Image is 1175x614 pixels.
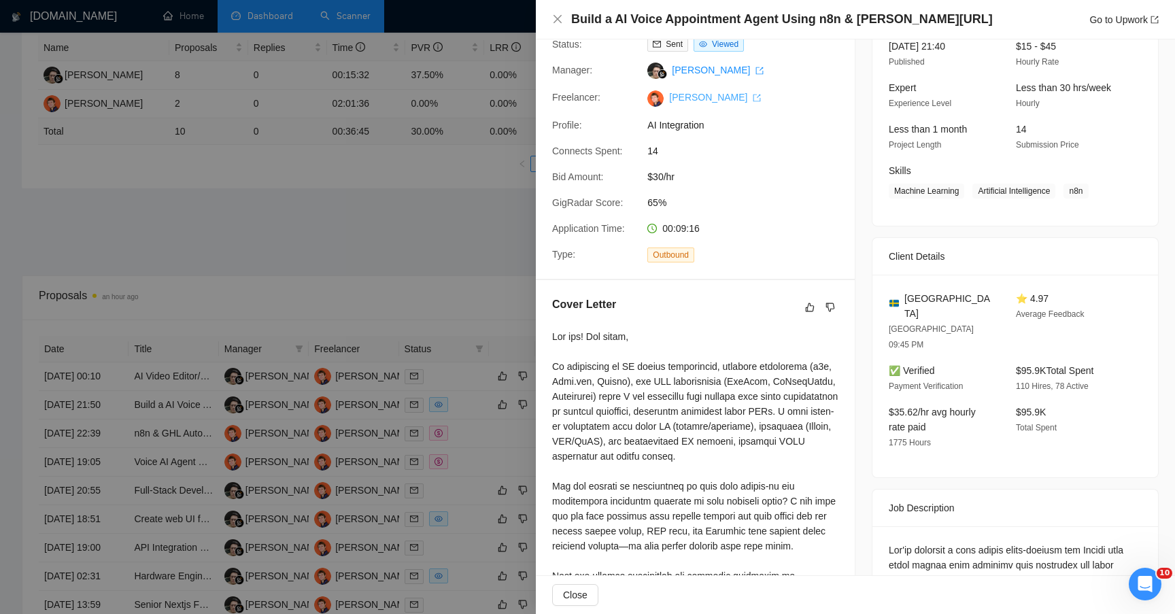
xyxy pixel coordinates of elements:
span: AI Integration [647,118,851,133]
span: Outbound [647,248,694,262]
span: 00:09:16 [662,223,700,234]
a: [PERSON_NAME] export [672,65,764,75]
button: Close [552,584,598,606]
span: 14 [647,143,851,158]
span: dislike [825,302,835,313]
span: $35.62/hr avg hourly rate paid [889,407,976,432]
span: $95.9K Total Spent [1016,365,1093,376]
img: gigradar-bm.png [658,69,667,79]
span: export [753,94,761,102]
span: [GEOGRAPHIC_DATA] [904,291,994,321]
span: Sent [666,39,683,49]
img: 🇸🇪 [889,299,899,308]
div: Job Description [889,490,1142,526]
span: 14 [1016,124,1027,135]
span: $30/hr [647,169,851,184]
iframe: Intercom live chat [1129,568,1161,600]
span: Close [563,587,587,602]
span: [GEOGRAPHIC_DATA] 09:45 PM [889,324,974,349]
h5: Cover Letter [552,296,616,313]
button: dislike [822,299,838,315]
span: Artificial Intelligence [972,184,1055,199]
button: Close [552,14,563,25]
span: export [1151,16,1159,24]
span: Submission Price [1016,140,1079,150]
span: Average Feedback [1016,309,1085,319]
span: clock-circle [647,224,657,233]
span: $95.9K [1016,407,1046,417]
span: Project Length [889,140,941,150]
span: Profile: [552,120,582,131]
span: Published [889,57,925,67]
span: Skills [889,165,911,176]
span: Bid Amount: [552,171,604,182]
span: Manager: [552,65,592,75]
span: Application Time: [552,223,625,234]
span: ⭐ 4.97 [1016,293,1049,304]
span: Type: [552,249,575,260]
span: mail [653,40,661,48]
span: Expert [889,82,916,93]
span: Less than 1 month [889,124,967,135]
span: export [755,67,764,75]
span: Status: [552,39,582,50]
span: Machine Learning [889,184,964,199]
span: Payment Verification [889,381,963,391]
span: 10 [1157,568,1172,579]
span: ✅ Verified [889,365,935,376]
span: Connects Spent: [552,146,623,156]
img: c1U-EII-NYbhEyPMn13WiVHlV5lxc8BQsN4An6pzQOouYKb7Y0ubxctd8dmYk4J1zm [647,90,664,107]
span: Hourly Rate [1016,57,1059,67]
span: [DATE] 21:40 [889,41,945,52]
span: Hourly [1016,99,1040,108]
span: 1775 Hours [889,438,931,447]
span: like [805,302,815,313]
button: like [802,299,818,315]
span: 65% [647,195,851,210]
a: Go to Upworkexport [1089,14,1159,25]
span: Freelancer: [552,92,600,103]
span: Viewed [712,39,738,49]
a: [PERSON_NAME] export [669,92,761,103]
span: GigRadar Score: [552,197,623,208]
h4: Build a AI Voice Appointment Agent Using n8n & [PERSON_NAME][URL] [571,11,993,28]
div: Client Details [889,238,1142,275]
span: Total Spent [1016,423,1057,432]
span: Less than 30 hrs/week [1016,82,1111,93]
span: $15 - $45 [1016,41,1056,52]
span: eye [699,40,707,48]
span: Experience Level [889,99,951,108]
span: close [552,14,563,24]
span: 110 Hires, 78 Active [1016,381,1089,391]
span: n8n [1063,184,1088,199]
